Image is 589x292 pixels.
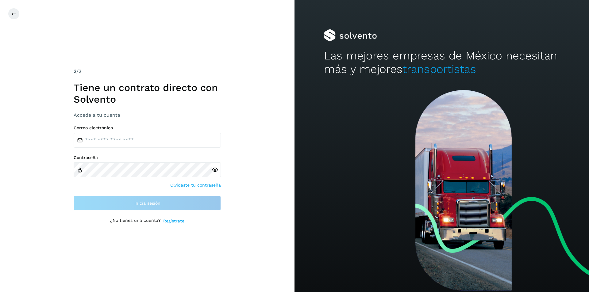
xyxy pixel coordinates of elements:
a: Olvidaste tu contraseña [170,182,221,188]
a: Regístrate [163,218,184,224]
div: /2 [74,68,221,75]
p: ¿No tienes una cuenta? [110,218,161,224]
label: Correo electrónico [74,125,221,131]
label: Contraseña [74,155,221,160]
h1: Tiene un contrato directo con Solvento [74,82,221,105]
span: transportistas [402,63,476,76]
h3: Accede a tu cuenta [74,112,221,118]
button: Inicia sesión [74,196,221,210]
span: 2 [74,68,76,74]
span: Inicia sesión [134,201,160,205]
h2: Las mejores empresas de México necesitan más y mejores [324,49,560,76]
